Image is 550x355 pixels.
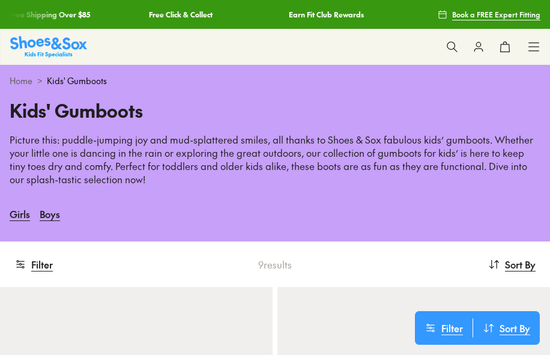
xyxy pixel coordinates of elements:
a: Girls [10,201,30,227]
h1: Kids' Gumboots [10,97,540,124]
a: Home [10,74,32,87]
button: Filter [415,318,473,338]
a: Shoes & Sox [10,36,87,57]
img: SNS_Logo_Responsive.svg [10,36,87,57]
span: Book a FREE Expert Fitting [452,9,540,20]
button: Filter [14,251,53,278]
button: Sort By [473,318,540,338]
div: > [10,74,540,87]
a: Boys [40,201,60,227]
span: Sort By [500,321,530,335]
p: Picture this: puddle-jumping joy and mud-splattered smiles, all thanks to Shoes & Sox fabulous ki... [10,133,540,186]
button: Sort By [488,251,536,278]
span: Kids' Gumboots [47,74,107,87]
a: Book a FREE Expert Fitting [438,4,540,25]
span: Sort By [505,257,536,272]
